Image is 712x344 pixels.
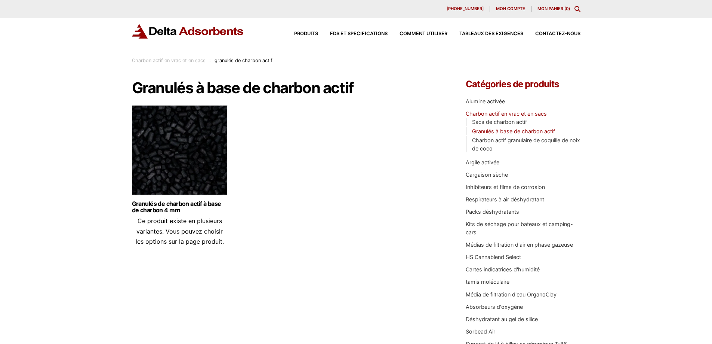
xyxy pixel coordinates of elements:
[466,304,523,310] a: Absorbeurs d'oxygène
[466,171,508,178] a: Cargaison sèche
[132,24,244,39] img: Adsorbants Delta
[466,278,509,285] a: tamis moléculaire
[537,6,570,11] a: Mon panier (0)
[132,201,228,213] a: Granulés de charbon actif à base de charbon 4 mm
[466,196,544,203] a: Respirateurs à air déshydratant
[466,79,559,89] font: Catégories de produits
[388,31,447,36] a: Comment utiliser
[466,159,499,165] a: Argile activée
[466,221,573,235] a: Kits de séchage pour bateaux et camping-cars
[215,58,272,63] font: granulés de charbon actif
[466,241,573,248] a: Médias de filtration d'air en phase gazeuse
[490,6,531,12] a: Mon compte
[466,98,505,104] a: Alumine activée
[466,291,557,298] a: Média de filtration d'eau OrganoClay
[537,6,566,11] font: Mon panier (
[330,31,388,36] font: FDS et spécifications
[466,254,521,260] a: HS Cannablend Select
[294,31,318,36] font: Produits
[282,31,318,36] a: Produits
[466,110,547,117] a: Charbon actif en vrac et en sacs
[132,105,228,199] img: Granulés de charbon actif de 4 mm
[466,184,545,190] a: Inhibiteurs et films de corrosion
[447,31,523,36] a: Tableaux des exigences
[574,6,580,12] div: Basculer le contenu modal
[566,6,568,11] font: 0
[466,208,519,215] a: Packs déshydratants
[523,31,580,36] a: Contactez-nous
[535,31,580,36] font: Contactez-nous
[400,31,447,36] font: Comment utiliser
[496,6,525,11] font: Mon compte
[472,128,555,134] a: Granulés à base de charbon actif
[136,217,224,245] font: Ce produit existe en plusieurs variantes. Vous pouvez choisir les options sur la page produit.
[132,58,206,63] a: Charbon actif en vrac et en sacs
[447,6,484,11] font: [PHONE_NUMBER]
[441,6,490,12] a: [PHONE_NUMBER]
[209,58,211,63] font: :
[472,119,527,125] a: Sacs de charbon actif
[466,266,540,273] a: Cartes indicatrices d'humidité
[466,316,538,322] a: Déshydratant au gel de silice
[132,79,354,97] font: Granulés à base de charbon actif
[459,31,523,36] font: Tableaux des exigences
[568,6,570,11] font: )
[318,31,388,36] a: FDS et spécifications
[466,328,495,335] a: Sorbead Air
[472,137,580,152] a: Charbon actif granulaire de coquille de noix de coco
[132,200,221,214] font: Granulés de charbon actif à base de charbon 4 mm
